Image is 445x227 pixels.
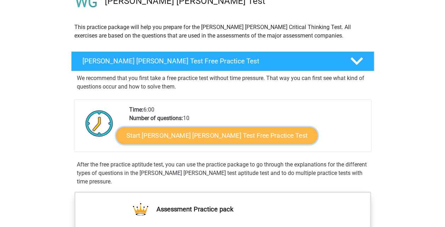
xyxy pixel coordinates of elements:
[74,23,371,40] p: This practice package will help you prepare for the [PERSON_NAME] [PERSON_NAME] Critical Thinking...
[77,74,369,91] p: We recommend that you first take a free practice test without time pressure. That way you can fir...
[124,106,371,152] div: 6:00 10
[82,57,339,65] h4: [PERSON_NAME] [PERSON_NAME] Test Free Practice Test
[81,106,117,141] img: Clock
[129,115,183,121] b: Number of questions:
[129,106,143,113] b: Time:
[68,51,377,71] a: [PERSON_NAME] [PERSON_NAME] Test Free Practice Test
[116,127,318,144] a: Start [PERSON_NAME] [PERSON_NAME] Test Free Practice Test
[74,160,371,186] div: After the free practice aptitude test, you can use the practice package to go through the explana...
